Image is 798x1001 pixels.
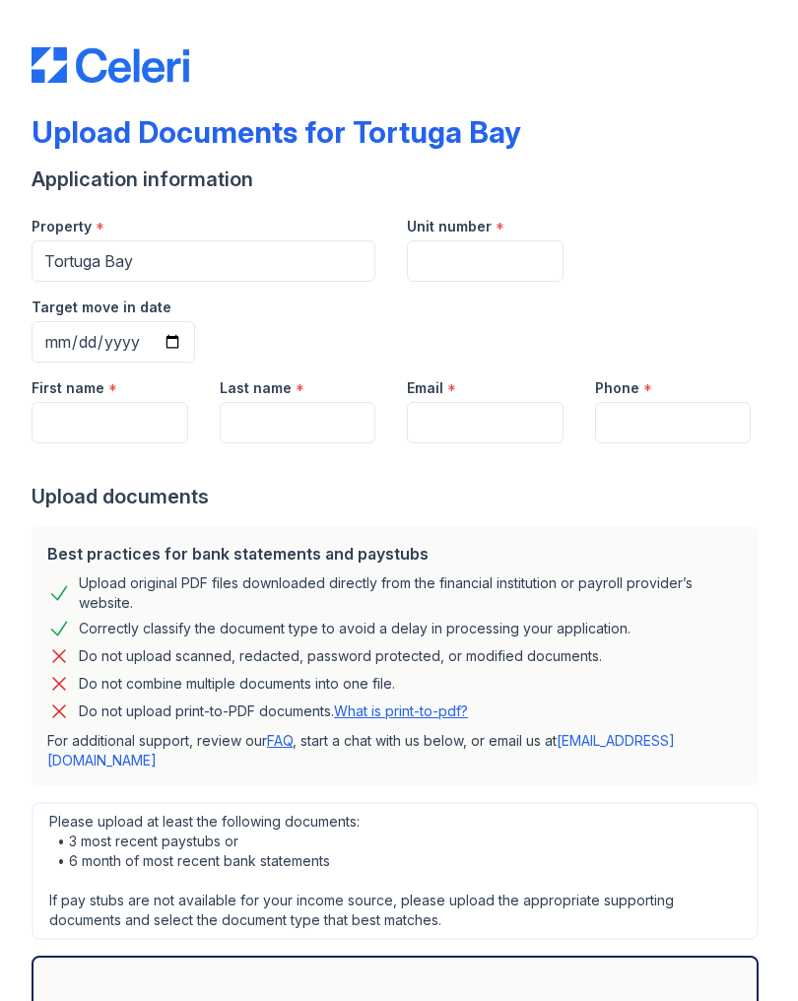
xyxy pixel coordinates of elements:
div: Correctly classify the document type to avoid a delay in processing your application. [79,617,631,640]
label: Target move in date [32,298,171,317]
label: Property [32,217,92,236]
div: Do not combine multiple documents into one file. [79,672,395,696]
div: Best practices for bank statements and paystubs [47,542,743,566]
label: Last name [220,378,292,398]
a: What is print-to-pdf? [334,702,468,719]
label: Email [407,378,443,398]
div: Do not upload scanned, redacted, password protected, or modified documents. [79,644,602,668]
p: For additional support, review our , start a chat with us below, or email us at [47,731,743,770]
a: FAQ [267,732,293,749]
div: Application information [32,166,766,193]
a: [EMAIL_ADDRESS][DOMAIN_NAME] [47,732,675,768]
div: Please upload at least the following documents: • 3 most recent paystubs or • 6 month of most rec... [32,802,759,940]
div: Upload Documents for Tortuga Bay [32,114,521,150]
div: Upload original PDF files downloaded directly from the financial institution or payroll provider’... [79,573,743,613]
div: Upload documents [32,483,766,510]
label: Phone [595,378,639,398]
label: Unit number [407,217,492,236]
img: CE_Logo_Blue-a8612792a0a2168367f1c8372b55b34899dd931a85d93a1a3d3e32e68fde9ad4.png [32,47,189,83]
label: First name [32,378,104,398]
p: Do not upload print-to-PDF documents. [79,701,468,721]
